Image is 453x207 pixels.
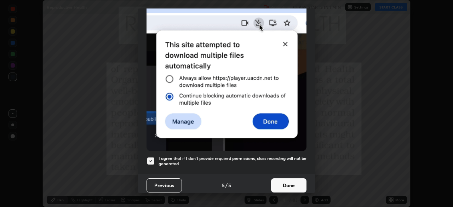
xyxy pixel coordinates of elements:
h4: 5 [228,182,231,189]
button: Previous [147,178,182,192]
h4: / [225,182,228,189]
h4: 5 [222,182,225,189]
button: Done [271,178,306,192]
h5: I agree that if I don't provide required permissions, class recording will not be generated [159,156,306,167]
